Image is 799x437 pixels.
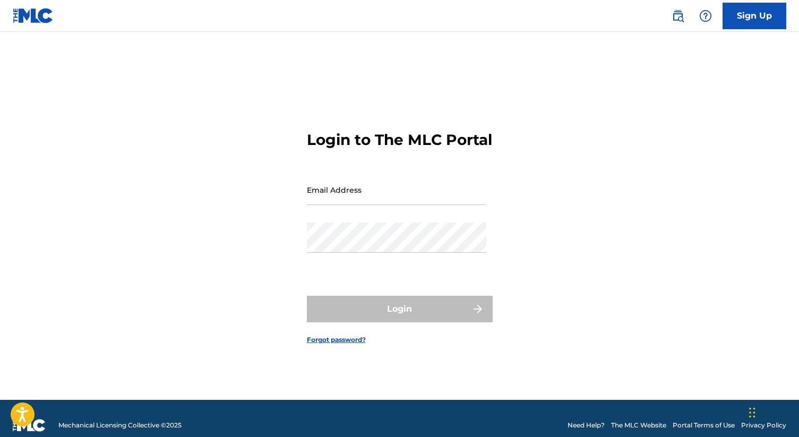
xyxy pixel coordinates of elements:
a: Public Search [667,5,689,27]
a: Privacy Policy [741,421,786,430]
div: Drag [749,397,755,429]
iframe: Chat Widget [746,386,799,437]
h3: Login to The MLC Portal [307,131,492,149]
a: Need Help? [568,421,605,430]
a: Portal Terms of Use [673,421,735,430]
img: MLC Logo [13,8,54,23]
span: Mechanical Licensing Collective © 2025 [58,421,182,430]
img: help [699,10,712,22]
a: The MLC Website [611,421,666,430]
div: Help [695,5,716,27]
img: logo [13,419,46,432]
a: Sign Up [723,3,786,29]
a: Forgot password? [307,335,366,345]
img: search [672,10,684,22]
